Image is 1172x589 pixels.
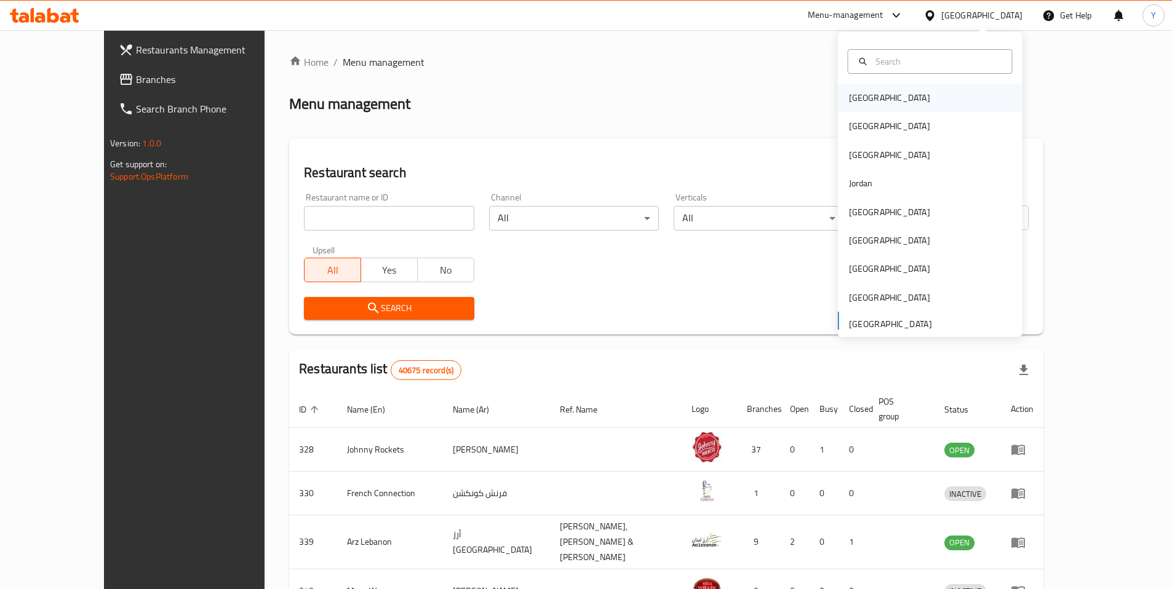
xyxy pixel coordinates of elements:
[1009,355,1038,385] div: Export file
[849,205,930,219] div: [GEOGRAPHIC_DATA]
[944,536,975,550] div: OPEN
[849,291,930,304] div: [GEOGRAPHIC_DATA]
[299,402,322,417] span: ID
[289,94,410,114] h2: Menu management
[871,55,1005,68] input: Search
[366,261,413,279] span: Yes
[944,443,975,457] div: OPEN
[674,206,843,231] div: All
[289,55,329,69] a: Home
[304,164,1029,182] h2: Restaurant search
[304,258,361,282] button: All
[142,135,161,151] span: 1.0.0
[737,515,780,569] td: 9
[839,515,869,569] td: 1
[314,301,464,316] span: Search
[879,394,920,424] span: POS group
[136,72,290,87] span: Branches
[136,101,290,116] span: Search Branch Phone
[780,515,810,569] td: 2
[313,245,335,254] label: Upsell
[289,515,337,569] td: 339
[810,472,839,515] td: 0
[692,432,722,462] img: Johnny Rockets
[849,234,930,247] div: [GEOGRAPHIC_DATA]
[780,390,810,428] th: Open
[839,472,869,515] td: 0
[810,390,839,428] th: Busy
[849,148,930,162] div: [GEOGRAPHIC_DATA]
[333,55,338,69] li: /
[1011,486,1034,500] div: Menu
[780,472,810,515] td: 0
[337,515,443,569] td: Arz Lebanon
[944,402,984,417] span: Status
[682,390,737,428] th: Logo
[304,206,474,231] input: Search for restaurant name or ID..
[309,261,356,279] span: All
[109,65,300,94] a: Branches
[692,524,722,555] img: Arz Lebanon
[443,472,550,515] td: فرنش كونكشن
[453,402,505,417] span: Name (Ar)
[944,487,986,501] span: INACTIVE
[110,135,140,151] span: Version:
[109,35,300,65] a: Restaurants Management
[1011,535,1034,550] div: Menu
[337,472,443,515] td: French Connection
[1151,9,1156,22] span: Y
[110,156,167,172] span: Get support on:
[944,443,975,457] span: OPEN
[737,428,780,472] td: 37
[849,119,930,133] div: [GEOGRAPHIC_DATA]
[780,428,810,472] td: 0
[560,402,613,417] span: Ref. Name
[1001,390,1043,428] th: Action
[737,472,780,515] td: 1
[423,261,469,279] span: No
[944,536,975,550] span: OPEN
[337,428,443,472] td: Johnny Rockets
[1011,442,1034,457] div: Menu
[810,515,839,569] td: 0
[304,297,474,320] button: Search
[941,9,1023,22] div: [GEOGRAPHIC_DATA]
[550,515,682,569] td: [PERSON_NAME],[PERSON_NAME] & [PERSON_NAME]
[810,428,839,472] td: 1
[289,472,337,515] td: 330
[343,55,425,69] span: Menu management
[849,91,930,105] div: [GEOGRAPHIC_DATA]
[289,55,1043,69] nav: breadcrumb
[391,360,461,380] div: Total records count
[443,515,550,569] td: أرز [GEOGRAPHIC_DATA]
[849,176,873,190] div: Jordan
[347,402,401,417] span: Name (En)
[737,390,780,428] th: Branches
[361,258,418,282] button: Yes
[839,390,869,428] th: Closed
[839,428,869,472] td: 0
[109,94,300,124] a: Search Branch Phone
[136,42,290,57] span: Restaurants Management
[849,262,930,275] div: [GEOGRAPHIC_DATA]
[417,258,474,282] button: No
[299,360,461,380] h2: Restaurants list
[443,428,550,472] td: [PERSON_NAME]
[289,428,337,472] td: 328
[110,168,188,184] a: Support.OpsPlatform
[489,206,659,231] div: All
[692,475,722,506] img: French Connection
[391,365,461,376] span: 40675 record(s)
[808,8,883,23] div: Menu-management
